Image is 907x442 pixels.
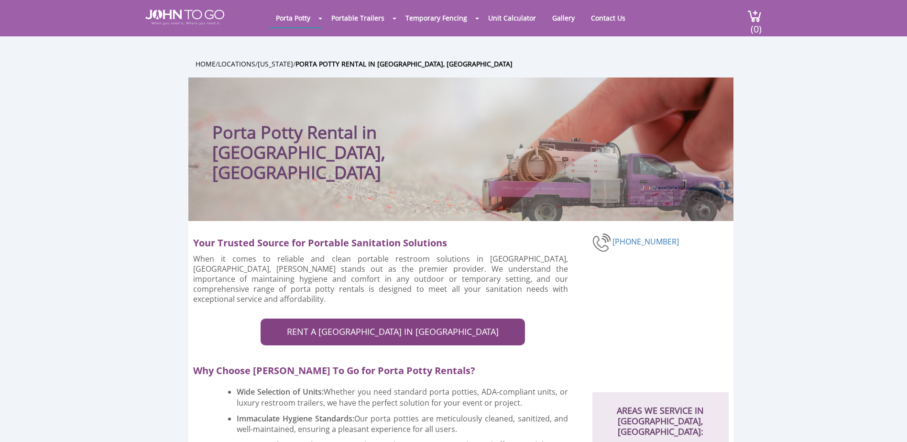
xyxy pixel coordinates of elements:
img: JOHN to go [145,10,224,25]
li: Whether you need standard porta potties, ADA-compliant units, or luxury restroom trailers, we hav... [237,382,568,409]
h2: AREAS WE SERVICE IN [GEOGRAPHIC_DATA], [GEOGRAPHIC_DATA]: [602,392,719,437]
a: Contact Us [584,9,633,27]
strong: Immaculate Hygiene Standards: [237,413,354,424]
a: [PHONE_NUMBER] [612,236,679,247]
a: Home [196,59,216,68]
img: cart a [747,10,762,22]
a: Temporary Fencing [398,9,474,27]
button: Live Chat [869,404,907,442]
a: [US_STATE] [258,59,293,68]
li: Our porta potties are meticulously cleaned, sanitized, and well-maintained, ensuring a pleasant e... [237,409,568,435]
a: RENT A [GEOGRAPHIC_DATA] IN [GEOGRAPHIC_DATA] [261,319,525,345]
a: Porta Potty Rental in [GEOGRAPHIC_DATA], [GEOGRAPHIC_DATA] [295,59,513,68]
a: Portable Trailers [324,9,392,27]
img: Truck [470,132,729,221]
img: phone-number [592,232,612,253]
h2: Why Choose [PERSON_NAME] To Go for Porta Potty Rentals? [193,360,577,377]
strong: Wide Selection of Units: [237,387,324,397]
a: Porta Potty [269,9,317,27]
span: (0) [750,15,762,35]
ul: / / / [196,58,741,69]
h1: Porta Potty Rental in [GEOGRAPHIC_DATA], [GEOGRAPHIC_DATA] [212,97,521,183]
p: When it comes to reliable and clean portable restroom solutions in [GEOGRAPHIC_DATA], [GEOGRAPHIC... [193,254,568,304]
a: Unit Calculator [481,9,543,27]
a: Gallery [545,9,582,27]
a: Locations [218,59,255,68]
h2: Your Trusted Source for Portable Sanitation Solutions [193,232,577,249]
